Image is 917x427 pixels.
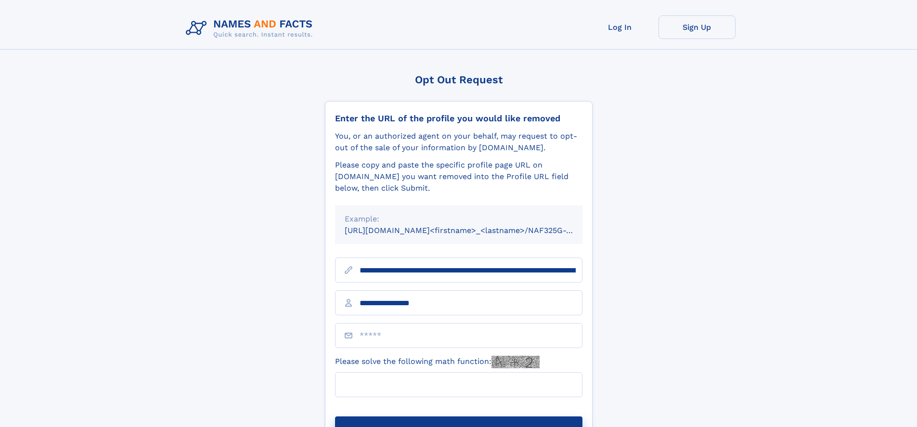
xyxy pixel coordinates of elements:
label: Please solve the following math function: [335,356,540,368]
div: Opt Out Request [325,74,593,86]
a: Log In [581,15,659,39]
div: Please copy and paste the specific profile page URL on [DOMAIN_NAME] you want removed into the Pr... [335,159,582,194]
img: Logo Names and Facts [182,15,321,41]
div: Example: [345,213,573,225]
div: You, or an authorized agent on your behalf, may request to opt-out of the sale of your informatio... [335,130,582,154]
small: [URL][DOMAIN_NAME]<firstname>_<lastname>/NAF325G-xxxxxxxx [345,226,601,235]
div: Enter the URL of the profile you would like removed [335,113,582,124]
a: Sign Up [659,15,736,39]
